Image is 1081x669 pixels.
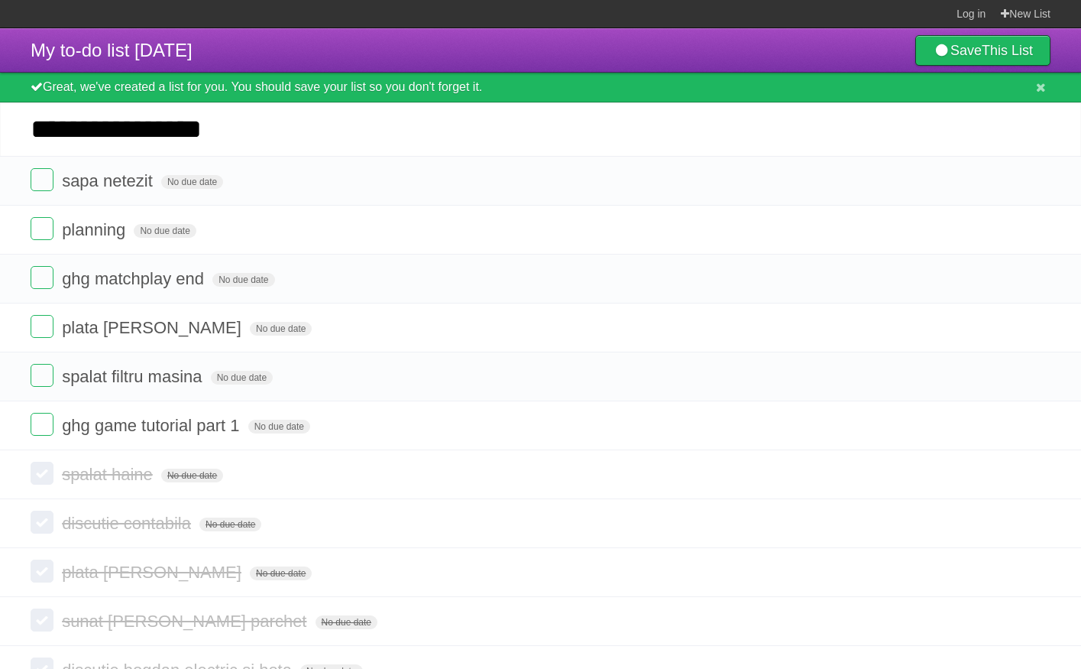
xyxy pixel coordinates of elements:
[250,567,312,580] span: No due date
[211,371,273,385] span: No due date
[31,364,53,387] label: Done
[62,465,157,484] span: spalat haine
[31,511,53,534] label: Done
[250,322,312,336] span: No due date
[31,315,53,338] label: Done
[982,43,1033,58] b: This List
[62,514,195,533] span: discutie contabila
[199,518,261,531] span: No due date
[161,175,223,189] span: No due date
[31,40,193,60] span: My to-do list [DATE]
[161,469,223,482] span: No due date
[31,266,53,289] label: Done
[31,462,53,485] label: Done
[316,615,377,629] span: No due date
[915,35,1050,66] a: SaveThis List
[31,413,53,436] label: Done
[62,220,129,239] span: planning
[62,563,245,582] span: plata [PERSON_NAME]
[134,224,196,238] span: No due date
[62,269,208,288] span: ghg matchplay end
[62,612,310,631] span: sunat [PERSON_NAME] parchet
[62,367,206,386] span: spalat filtru masina
[31,168,53,191] label: Done
[62,171,157,190] span: sapa netezit
[31,217,53,240] label: Done
[248,420,310,434] span: No due date
[62,318,245,337] span: plata [PERSON_NAME]
[31,560,53,583] label: Done
[31,609,53,632] label: Done
[62,416,243,435] span: ghg game tutorial part 1
[212,273,274,287] span: No due date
